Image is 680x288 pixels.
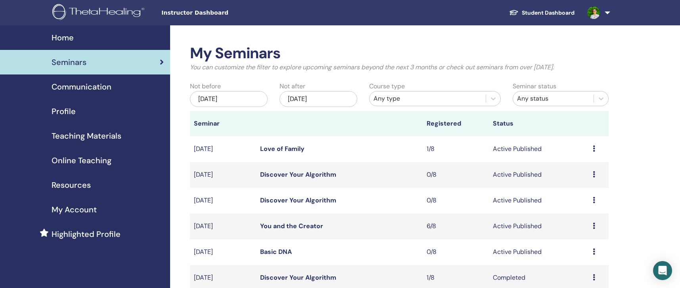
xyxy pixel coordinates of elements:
[190,162,257,188] td: [DATE]
[190,214,257,239] td: [DATE]
[190,82,221,91] label: Not before
[423,239,489,265] td: 0/8
[190,239,257,265] td: [DATE]
[369,82,405,91] label: Course type
[509,9,519,16] img: graduation-cap-white.svg
[489,239,588,265] td: Active Published
[517,94,590,103] div: Any status
[260,248,292,256] a: Basic DNA
[489,136,588,162] td: Active Published
[653,261,672,280] div: Open Intercom Messenger
[260,145,305,153] a: Love of Family
[190,188,257,214] td: [DATE]
[280,91,357,107] div: [DATE]
[52,179,91,191] span: Resources
[260,196,336,204] a: Discover Your Algorithm
[52,105,76,117] span: Profile
[489,188,588,214] td: Active Published
[423,136,489,162] td: 1/8
[52,4,147,22] img: logo.png
[190,111,257,136] th: Seminar
[489,111,588,136] th: Status
[260,170,336,179] a: Discover Your Algorithm
[190,136,257,162] td: [DATE]
[374,94,482,103] div: Any type
[489,214,588,239] td: Active Published
[423,162,489,188] td: 0/8
[52,81,111,93] span: Communication
[52,204,97,216] span: My Account
[190,63,609,72] p: You can customize the filter to explore upcoming seminars beyond the next 3 months or check out s...
[52,32,74,44] span: Home
[161,9,280,17] span: Instructor Dashboard
[423,111,489,136] th: Registered
[423,188,489,214] td: 0/8
[423,214,489,239] td: 6/8
[52,130,121,142] span: Teaching Materials
[190,91,268,107] div: [DATE]
[489,162,588,188] td: Active Published
[503,6,581,20] a: Student Dashboard
[513,82,556,91] label: Seminar status
[260,222,323,230] a: You and the Creator
[587,6,600,19] img: default.jpg
[52,154,111,166] span: Online Teaching
[52,56,86,68] span: Seminars
[52,228,121,240] span: Highlighted Profile
[260,273,336,282] a: Discover Your Algorithm
[280,82,305,91] label: Not after
[190,44,609,63] h2: My Seminars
